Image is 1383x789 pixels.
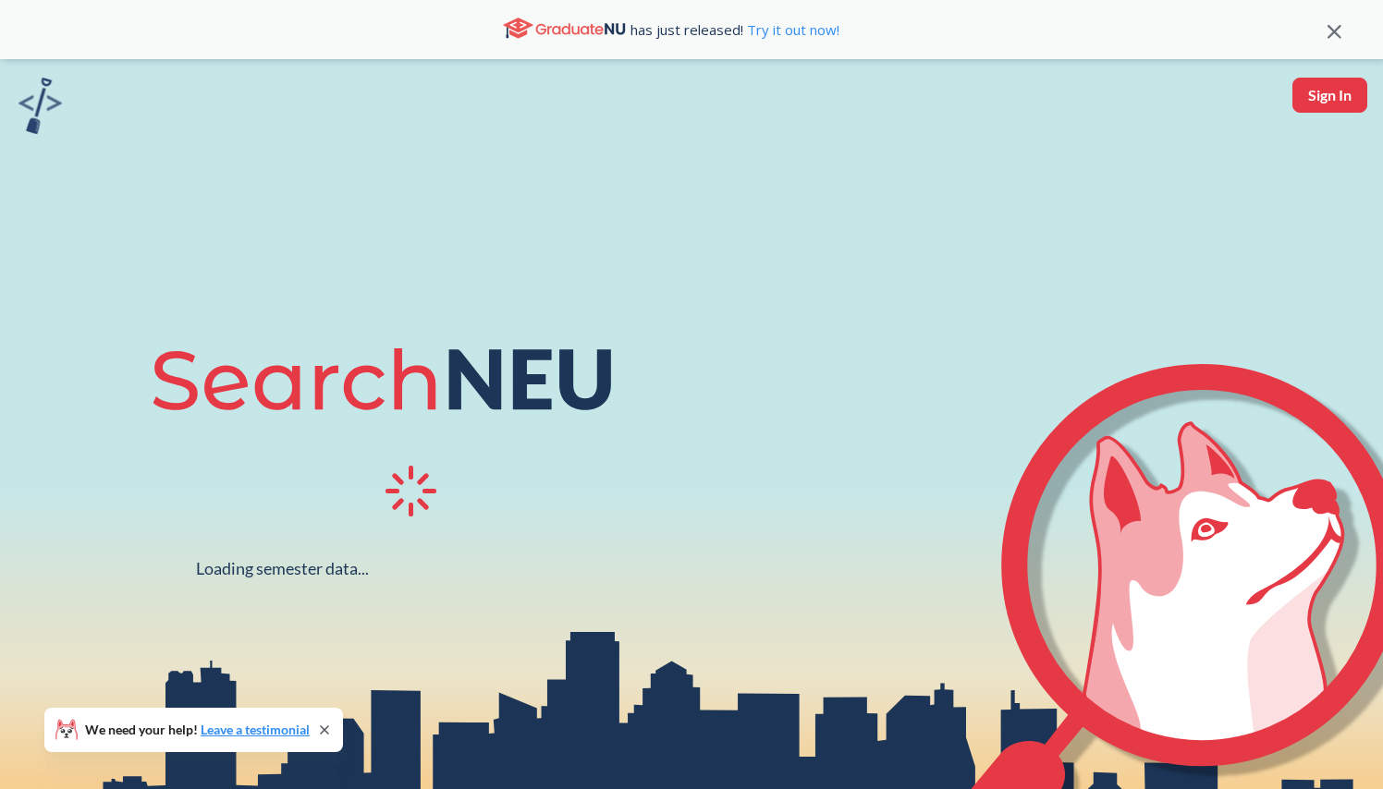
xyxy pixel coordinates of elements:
[201,722,310,737] a: Leave a testimonial
[1292,78,1367,113] button: Sign In
[743,20,839,39] a: Try it out now!
[630,19,839,40] span: has just released!
[18,78,62,140] a: sandbox logo
[18,78,62,134] img: sandbox logo
[85,723,310,736] span: We need your help!
[196,558,369,579] div: Loading semester data...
